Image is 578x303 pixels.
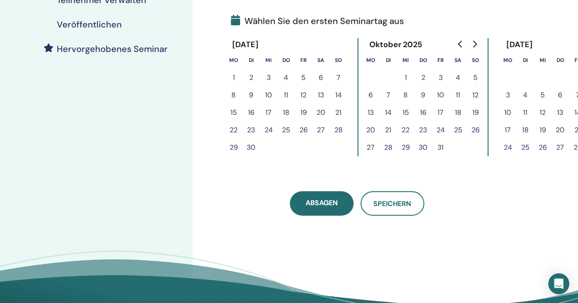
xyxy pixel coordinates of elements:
button: 17 [432,104,449,121]
button: 9 [414,86,432,104]
button: 24 [260,121,277,139]
button: 25 [516,139,534,156]
button: 1 [225,69,242,86]
button: Go to previous month [454,35,468,53]
div: [DATE] [499,38,540,52]
button: 30 [242,139,260,156]
button: 7 [330,69,347,86]
button: 12 [295,86,312,104]
span: Speichern [373,199,411,208]
button: 4 [516,86,534,104]
button: Go to next month [468,35,482,53]
th: Montag [362,52,379,69]
button: 27 [551,139,569,156]
button: 8 [225,86,242,104]
button: 30 [414,139,432,156]
div: Oktober 2025 [362,38,429,52]
button: 14 [379,104,397,121]
button: 31 [432,139,449,156]
button: 3 [499,86,516,104]
button: 16 [414,104,432,121]
button: 11 [277,86,295,104]
button: 2 [414,69,432,86]
button: 5 [467,69,484,86]
th: Dienstag [516,52,534,69]
button: 18 [277,104,295,121]
button: 16 [242,104,260,121]
button: 22 [225,121,242,139]
button: 14 [330,86,347,104]
button: 2 [242,69,260,86]
button: 4 [449,69,467,86]
button: 24 [499,139,516,156]
th: Sonntag [330,52,347,69]
button: 26 [295,121,312,139]
button: 7 [379,86,397,104]
button: 26 [534,139,551,156]
button: 11 [516,104,534,121]
button: 3 [260,69,277,86]
button: 21 [379,121,397,139]
button: 26 [467,121,484,139]
span: Absagen [306,198,338,207]
button: 18 [516,121,534,139]
button: 6 [362,86,379,104]
button: 17 [499,121,516,139]
button: 28 [330,121,347,139]
button: 20 [362,121,379,139]
button: 19 [467,104,484,121]
button: 24 [432,121,449,139]
th: Mittwoch [534,52,551,69]
button: 12 [467,86,484,104]
a: Absagen [290,191,354,216]
th: Donnerstag [277,52,295,69]
button: 22 [397,121,414,139]
button: 13 [362,104,379,121]
button: 4 [277,69,295,86]
button: 1 [397,69,414,86]
button: 27 [312,121,330,139]
button: 19 [295,104,312,121]
button: 15 [397,104,414,121]
th: Donnerstag [414,52,432,69]
button: 5 [295,69,312,86]
th: Sonntag [467,52,484,69]
button: 15 [225,104,242,121]
button: 6 [551,86,569,104]
button: 20 [551,121,569,139]
div: Open Intercom Messenger [548,273,569,294]
button: 10 [499,104,516,121]
button: 29 [225,139,242,156]
button: 18 [449,104,467,121]
th: Freitag [432,52,449,69]
button: 28 [379,139,397,156]
th: Donnerstag [551,52,569,69]
button: 27 [362,139,379,156]
button: 11 [449,86,467,104]
button: Speichern [361,191,424,216]
th: Mittwoch [397,52,414,69]
button: 13 [551,104,569,121]
th: Samstag [312,52,330,69]
button: 10 [432,86,449,104]
button: 12 [534,104,551,121]
button: 17 [260,104,277,121]
button: 23 [242,121,260,139]
button: 21 [330,104,347,121]
th: Montag [499,52,516,69]
th: Samstag [449,52,467,69]
button: 23 [414,121,432,139]
button: 25 [277,121,295,139]
span: Wählen Sie den ersten Seminartag aus [231,14,404,28]
div: [DATE] [225,38,265,52]
button: 20 [312,104,330,121]
th: Montag [225,52,242,69]
button: 25 [449,121,467,139]
button: 9 [242,86,260,104]
h4: Hervorgehobenes Seminar [57,44,168,54]
th: Mittwoch [260,52,277,69]
button: 6 [312,69,330,86]
button: 19 [534,121,551,139]
button: 13 [312,86,330,104]
button: 8 [397,86,414,104]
